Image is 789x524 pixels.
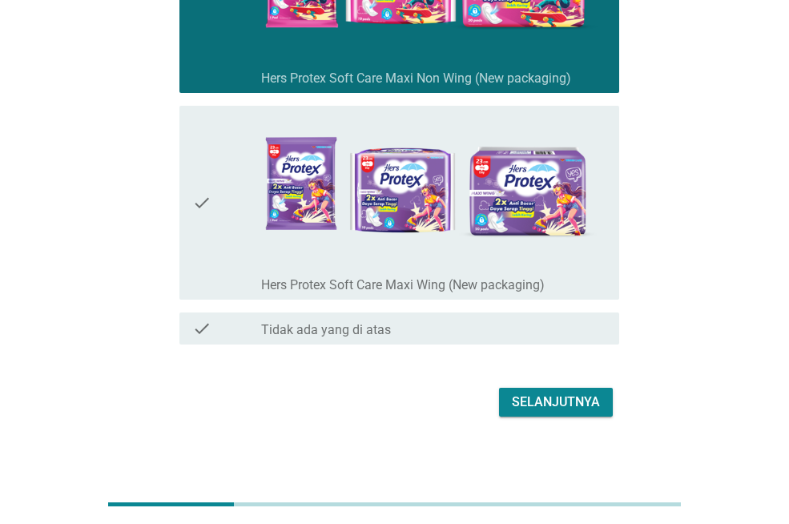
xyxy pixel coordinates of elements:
label: Tidak ada yang di atas [261,322,391,338]
i: check [192,319,211,338]
img: d0a0a362-21ab-4d4f-8b57-6ebb48d4cf72-Hers-Protex-Maxi-Wing-Ungu-NEW.png [261,112,606,268]
i: check [192,112,211,293]
label: Hers Protex Soft Care Maxi Wing (New packaging) [261,277,545,293]
label: Hers Protex Soft Care Maxi Non Wing (New packaging) [261,71,571,87]
button: Selanjutnya [499,388,613,417]
div: Selanjutnya [512,393,600,412]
